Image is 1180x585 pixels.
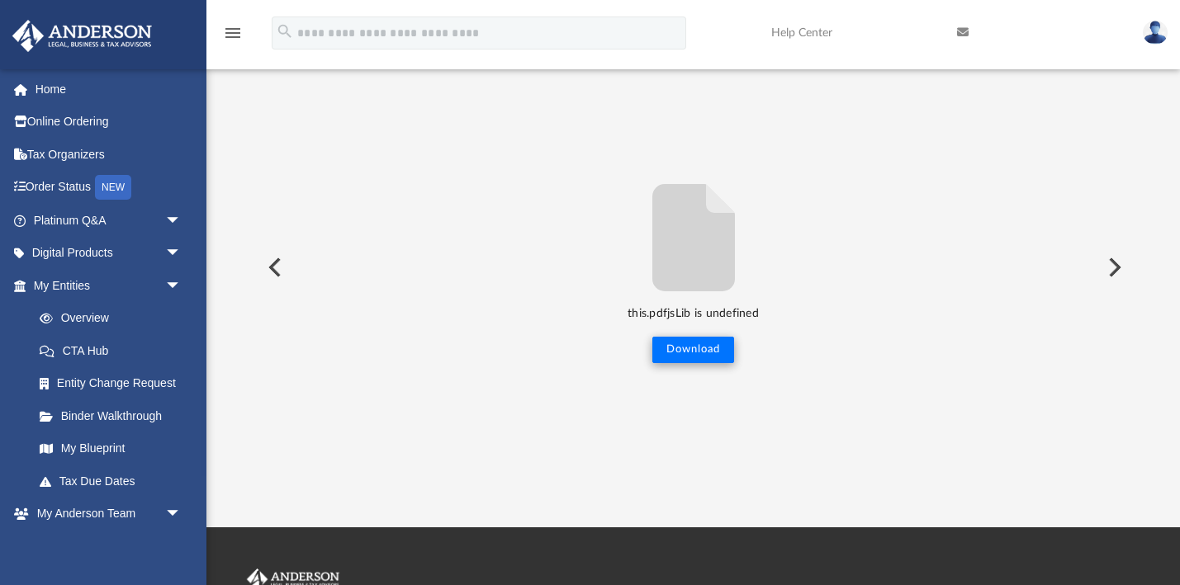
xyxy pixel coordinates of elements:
a: My Entitiesarrow_drop_down [12,269,206,302]
a: Tax Due Dates [23,465,206,498]
a: menu [223,31,243,43]
button: Download [652,337,734,363]
a: My Anderson Teamarrow_drop_down [12,498,198,531]
p: this.pdfjsLib is undefined [255,304,1131,324]
i: search [276,22,294,40]
a: CTA Hub [23,334,206,367]
i: menu [223,23,243,43]
span: arrow_drop_down [165,204,198,238]
a: Overview [23,302,206,335]
button: Next File [1095,244,1131,290]
a: Order StatusNEW [12,171,206,205]
a: Binder Walkthrough [23,399,206,432]
a: My Blueprint [23,432,198,465]
span: arrow_drop_down [165,498,198,531]
a: Online Ordering [12,106,206,139]
img: Anderson Advisors Platinum Portal [7,20,157,52]
button: Previous File [255,244,291,290]
div: Preview [255,11,1131,480]
a: Digital Productsarrow_drop_down [12,237,206,270]
a: Tax Organizers [12,138,206,171]
img: User Pic [1143,21,1168,45]
span: arrow_drop_down [165,269,198,303]
span: arrow_drop_down [165,237,198,271]
div: NEW [95,175,131,200]
a: Platinum Q&Aarrow_drop_down [12,204,206,237]
a: Home [12,73,206,106]
div: File preview [255,54,1131,480]
a: Entity Change Request [23,367,206,400]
